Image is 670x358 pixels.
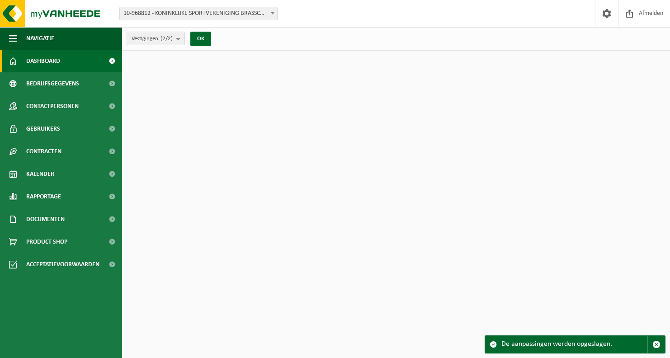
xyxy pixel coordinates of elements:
span: 10-968812 - KONINKLIJKE SPORTVERENIGING BRASSCHAAT DRIEHOEK VZW - BRASSCHAAT [119,7,278,20]
span: Gebruikers [26,118,60,140]
span: Contracten [26,140,61,163]
button: Vestigingen(2/2) [127,32,185,45]
count: (2/2) [160,36,173,42]
span: Acceptatievoorwaarden [26,253,99,276]
div: De aanpassingen werden opgeslagen. [501,336,647,353]
span: Documenten [26,208,65,231]
span: Vestigingen [132,32,173,46]
span: Bedrijfsgegevens [26,72,79,95]
button: OK [190,32,211,46]
span: Kalender [26,163,54,185]
span: Navigatie [26,27,54,50]
span: 10-968812 - KONINKLIJKE SPORTVERENIGING BRASSCHAAT DRIEHOEK VZW - BRASSCHAAT [120,7,277,20]
span: Product Shop [26,231,67,253]
span: Rapportage [26,185,61,208]
span: Dashboard [26,50,60,72]
span: Contactpersonen [26,95,79,118]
